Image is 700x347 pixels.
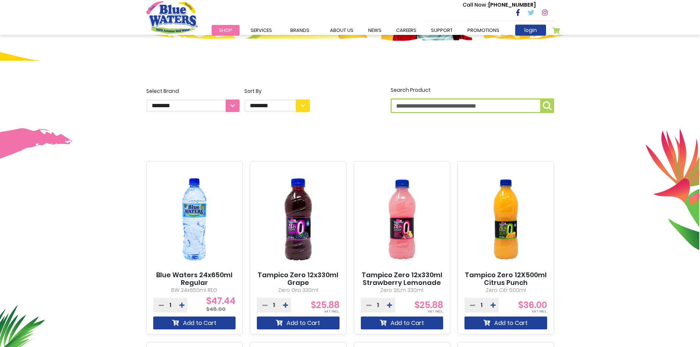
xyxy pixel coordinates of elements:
[464,317,547,329] button: Add to Cart
[244,100,310,112] select: Sort By
[391,98,554,113] input: Search Product
[153,168,236,271] img: Blue Waters 24x650ml Regular
[153,271,236,287] a: Blue Waters 24x650ml Regular
[153,286,236,294] p: BW 24x650ml REG
[414,299,443,311] span: $25.88
[361,286,444,294] p: Zero StLm 330ml
[257,317,340,329] button: Add to Cart
[323,25,361,36] a: about us
[361,271,444,287] a: Tampico Zero 12x330ml Strawberry Lemonade
[540,98,554,113] button: Search Product
[391,86,554,113] label: Search Product
[389,25,424,36] a: careers
[463,1,536,9] p: [PHONE_NUMBER]
[464,271,547,287] a: Tampico Zero 12X500ml Citrus Punch
[424,25,460,36] a: support
[515,25,546,36] a: login
[257,168,340,271] img: Tampico Zero 12x330ml Grape
[361,25,389,36] a: News
[206,301,236,308] span: $47.44
[153,317,236,329] button: Add to Cart
[206,306,226,313] span: $48.00
[518,299,547,311] span: $36.00
[146,100,240,112] select: Select Brand
[463,1,488,8] span: Call Now :
[361,317,444,329] button: Add to Cart
[543,101,552,110] img: search-icon.png
[361,168,444,271] img: Tampico Zero 12x330ml Strawberry Lemonade
[219,27,232,34] span: Shop
[251,27,272,34] span: Services
[460,25,507,36] a: Promotions
[464,168,547,271] img: Tampico Zero 12X500ml Citrus Punch
[257,286,340,294] p: Zero Gra 330ml
[244,87,310,95] div: Sort By
[311,299,340,311] span: $25.88
[464,286,547,294] p: Zero Citr 500ml
[146,87,240,112] label: Select Brand
[146,1,198,33] a: store logo
[290,27,309,34] span: Brands
[257,271,340,287] a: Tampico Zero 12x330ml Grape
